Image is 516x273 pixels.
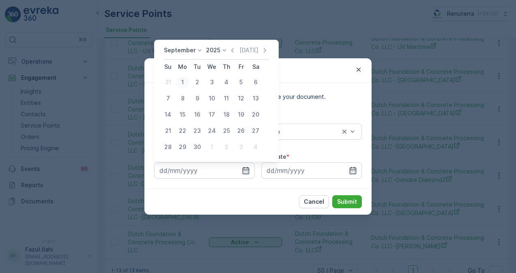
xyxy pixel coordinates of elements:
[205,92,218,105] div: 10
[161,92,174,105] div: 7
[161,60,175,74] th: Sunday
[249,124,262,137] div: 27
[175,60,190,74] th: Monday
[220,76,233,89] div: 4
[248,60,263,74] th: Saturday
[154,162,255,179] input: dd/mm/yyyy
[176,141,189,154] div: 29
[249,76,262,89] div: 6
[206,46,220,54] p: 2025
[161,124,174,137] div: 21
[191,92,204,105] div: 9
[164,46,196,54] p: September
[337,198,357,206] p: Submit
[205,124,218,137] div: 24
[220,108,233,121] div: 18
[176,76,189,89] div: 1
[176,124,189,137] div: 22
[234,141,247,154] div: 3
[191,76,204,89] div: 2
[219,60,234,74] th: Thursday
[161,108,174,121] div: 14
[161,141,174,154] div: 28
[304,198,324,206] p: Cancel
[204,60,219,74] th: Wednesday
[220,124,233,137] div: 25
[220,92,233,105] div: 11
[191,108,204,121] div: 16
[239,46,258,54] p: [DATE]
[234,108,247,121] div: 19
[191,141,204,154] div: 30
[234,60,248,74] th: Friday
[220,141,233,154] div: 2
[161,76,174,89] div: 31
[234,124,247,137] div: 26
[234,92,247,105] div: 12
[249,92,262,105] div: 13
[176,92,189,105] div: 8
[205,108,218,121] div: 17
[261,162,362,179] input: dd/mm/yyyy
[190,60,204,74] th: Tuesday
[299,195,329,208] button: Cancel
[234,76,247,89] div: 5
[332,195,362,208] button: Submit
[249,141,262,154] div: 4
[205,76,218,89] div: 3
[191,124,204,137] div: 23
[205,141,218,154] div: 1
[249,108,262,121] div: 20
[176,108,189,121] div: 15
